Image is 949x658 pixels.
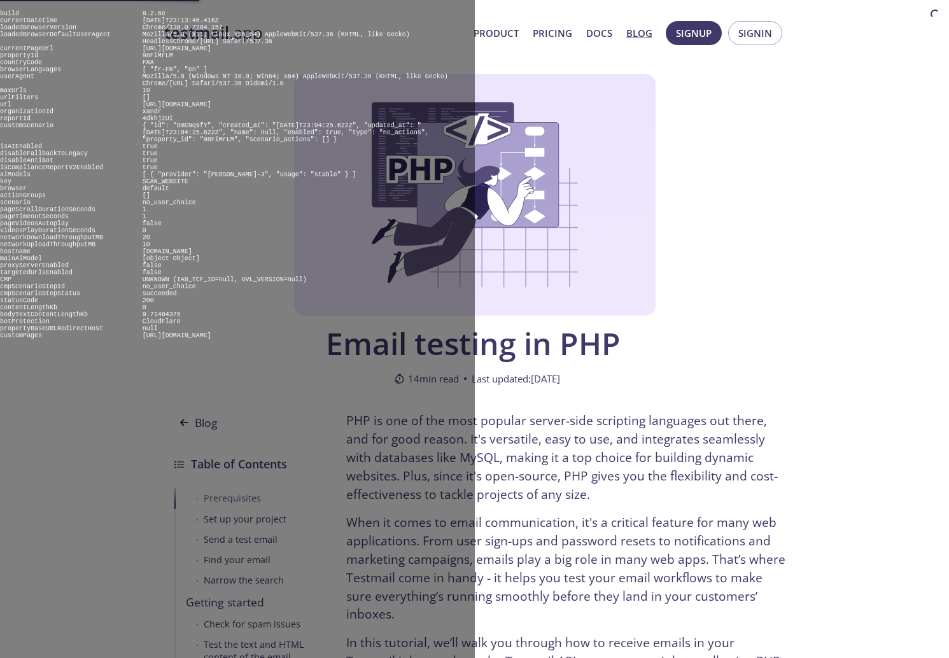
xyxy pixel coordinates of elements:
[143,143,158,150] pre: true
[143,227,146,234] pre: 0
[143,269,162,276] pre: false
[728,21,782,45] button: Signin
[586,25,612,41] a: Docs
[143,157,158,164] pre: true
[143,66,207,73] pre: [ "fr-FR", "en" ]
[676,25,712,41] span: Signup
[143,332,211,339] pre: [URL][DOMAIN_NAME]
[143,122,429,143] pre: { "id": "DmENq9fY", "created_at": "[DATE]T23:04:25.622Z", "updated_at": "[DATE]T23:04:25.622Z", "...
[143,199,196,206] pre: no_user_choice
[143,87,150,94] pre: 10
[143,297,154,304] pre: 200
[346,412,785,503] p: PHP is one of the most popular server-side scripting languages out there, and for good reason. It...
[143,101,211,108] pre: [URL][DOMAIN_NAME]
[143,164,158,171] pre: true
[143,185,169,192] pre: default
[143,290,177,297] pre: succeeded
[626,25,652,41] a: Blog
[472,371,560,386] span: Last updated: [DATE]
[346,514,785,624] p: When it comes to email communication, it's a critical feature for many web applications. From use...
[143,283,196,290] pre: no_user_choice
[143,276,307,283] pre: UNKNOWN (IAB_TCF_ID=null, GVL_VERSION=null)
[143,108,162,115] pre: xandr
[143,17,219,24] pre: [DATE]T23:13:46.416Z
[143,304,146,311] pre: 0
[143,262,162,269] pre: false
[143,213,146,220] pre: 1
[143,206,146,213] pre: 1
[143,318,181,325] pre: CloudFlare
[143,31,410,45] pre: Mozilla/5.0 (X11; Linux x86_64) AppleWebKit/537.36 (KHTML, like Gecko) HeadlessChrome/[URL] Safar...
[143,241,150,248] pre: 10
[143,255,200,262] pre: [object Object]
[143,45,211,52] pre: [URL][DOMAIN_NAME]
[143,248,192,255] pre: [DOMAIN_NAME]
[143,192,150,199] pre: []
[143,234,150,241] pre: 20
[143,115,173,122] pre: 4dkhjzUi
[143,150,158,157] pre: true
[143,73,448,87] pre: Mozilla/5.0 (Windows NT 10.0; Win64; x64) AppleWebKit/537.36 (KHTML, like Gecko) Chrome/[URL] Saf...
[143,24,223,31] pre: Chrome/138.0.7204.157
[143,171,356,178] pre: [ { "provider": "[PERSON_NAME]-3", "usage": "stable" } ]
[738,25,772,41] span: Signin
[143,220,162,227] pre: false
[143,325,158,332] pre: null
[143,52,173,59] pre: 98FiMrLM
[143,94,150,101] pre: []
[666,21,722,45] button: Signup
[533,25,572,41] a: Pricing
[143,10,165,17] pre: 8.2.6e
[474,25,519,41] a: Product
[143,178,188,185] pre: SCAN_WEBSITE
[143,59,154,66] pre: FRA
[143,311,181,318] pre: 9.71484375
